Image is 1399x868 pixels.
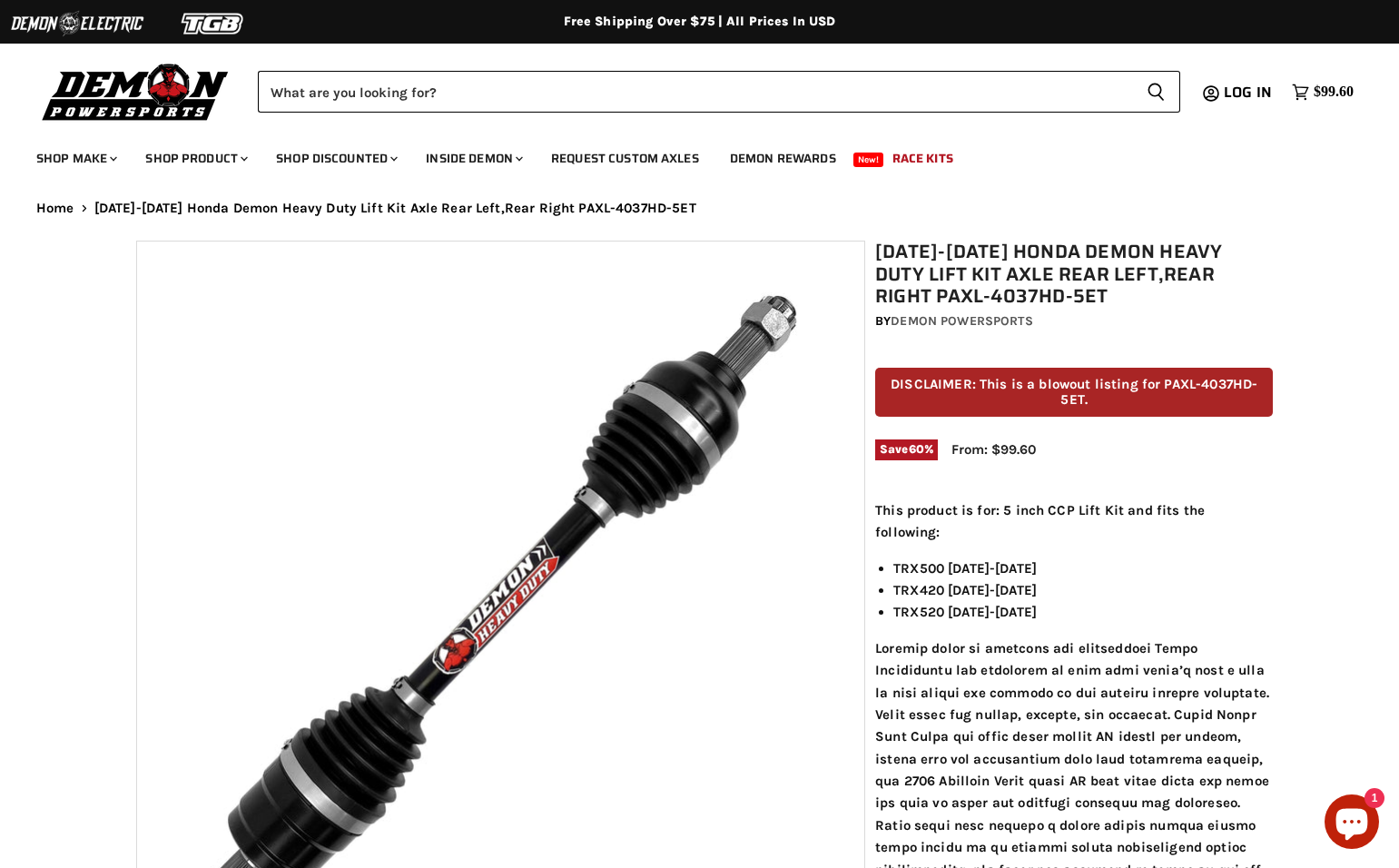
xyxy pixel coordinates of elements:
ul: Main menu [23,133,1349,177]
li: TRX420 [DATE]-[DATE] [893,579,1273,601]
img: TGB Logo 2 [145,6,281,41]
img: Demon Electric Logo 2 [9,6,145,41]
a: Request Custom Axles [537,140,713,177]
a: Race Kits [879,140,967,177]
a: $99.60 [1283,79,1363,105]
a: Home [36,201,74,216]
inbox-online-store-chat: Shopify online store chat [1319,794,1384,853]
a: Demon Powersports [891,313,1032,329]
li: TRX500 [DATE]-[DATE] [893,557,1273,579]
div: by [875,311,1273,331]
a: Demon Rewards [716,140,850,177]
form: Product [258,71,1180,113]
a: Log in [1216,84,1283,101]
li: TRX520 [DATE]-[DATE] [893,601,1273,623]
input: Search [258,71,1132,113]
p: DISCLAIMER: This is a blowout listing for PAXL-4037HD-5ET. [875,368,1273,418]
span: $99.60 [1314,84,1354,101]
a: Shop Discounted [262,140,409,177]
span: From: $99.60 [951,441,1036,458]
span: [DATE]-[DATE] Honda Demon Heavy Duty Lift Kit Axle Rear Left,Rear Right PAXL-4037HD-5ET [94,201,696,216]
p: This product is for: 5 inch CCP Lift Kit and fits the following: [875,499,1273,544]
a: Shop Make [23,140,128,177]
span: Log in [1224,81,1272,104]
span: 60 [909,442,924,456]
span: Save % [875,439,938,459]
h1: [DATE]-[DATE] Honda Demon Heavy Duty Lift Kit Axle Rear Left,Rear Right PAXL-4037HD-5ET [875,241,1273,308]
button: Search [1132,71,1180,113]
a: Inside Demon [412,140,534,177]
img: Demon Powersports [36,59,235,123]
span: New! [853,153,884,167]
a: Shop Product [132,140,259,177]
